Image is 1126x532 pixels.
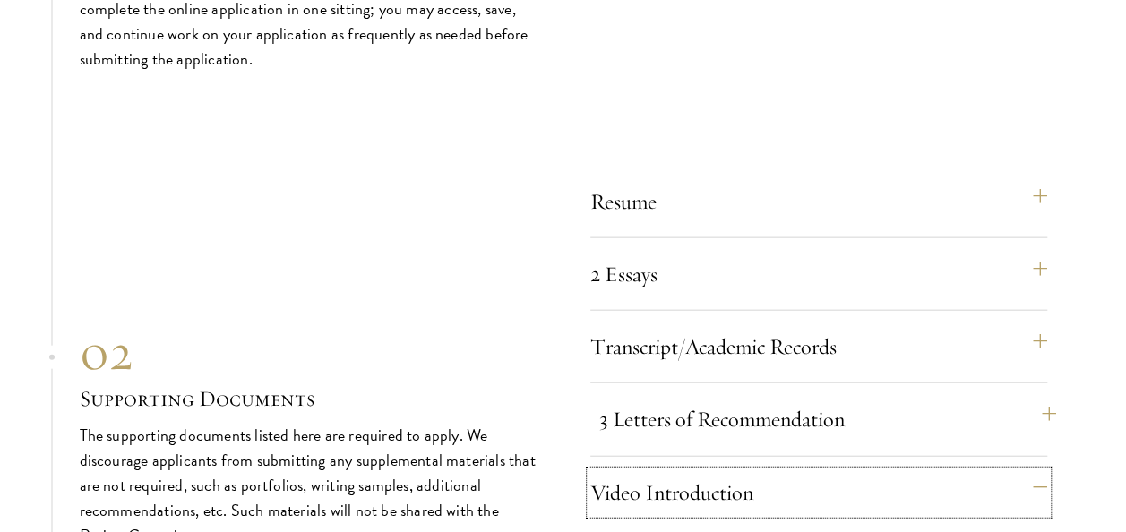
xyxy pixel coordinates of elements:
[80,321,537,383] div: 02
[80,383,537,414] h3: Supporting Documents
[590,325,1047,368] button: Transcript/Academic Records
[590,471,1047,514] button: Video Introduction
[599,398,1056,441] button: 3 Letters of Recommendation
[590,253,1047,296] button: 2 Essays
[590,180,1047,223] button: Resume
